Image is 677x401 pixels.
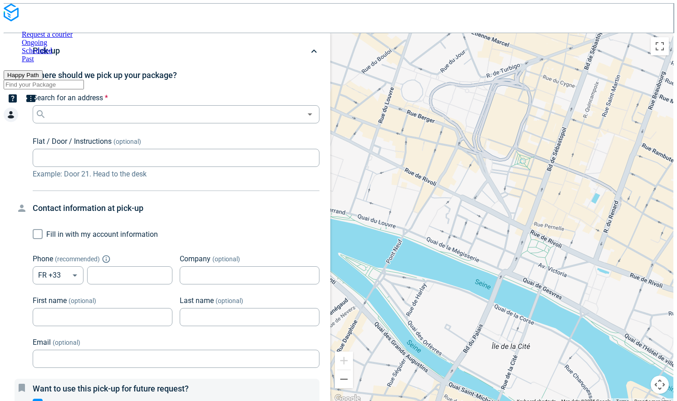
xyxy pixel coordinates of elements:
span: Happy Path [7,72,39,78]
span: Fill in with my account information [46,230,158,239]
a: Ongoing [22,39,47,46]
button: Zoom in [335,352,353,370]
span: Email [33,338,51,347]
p: Example: Door 21. Head to the desk [33,169,319,180]
span: Want to use this pick-up for future request? [33,384,189,393]
h4: Contact information at pick-up [33,202,319,215]
button: Zoom out [335,370,353,388]
span: (optional) [212,255,240,263]
span: (optional) [113,138,141,145]
img: Logo [4,4,19,21]
span: Phone [33,254,53,263]
span: (optional) [53,339,80,346]
span: First name [33,296,67,305]
span: Company [180,254,211,263]
a: Request a courier [22,30,73,38]
button: Happy Path [4,70,43,80]
span: ( recommended ) [55,255,100,263]
button: Map camera controls [651,376,669,394]
span: Flat / Door / Instructions [33,137,112,146]
span: (optional) [216,297,243,304]
input: Find your Package [4,80,84,89]
span: (optional) [69,297,96,304]
a: Scheduled [22,47,52,54]
span: Last name [180,296,214,305]
div: FR +33 [33,266,83,284]
a: Past [22,55,34,63]
button: Explain "Recommended" [103,256,109,262]
img: Client [4,108,18,122]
